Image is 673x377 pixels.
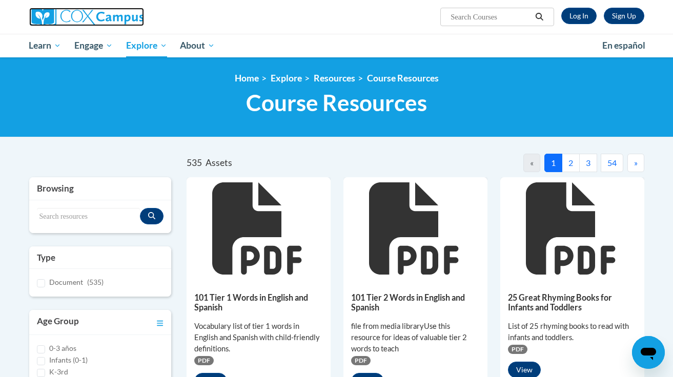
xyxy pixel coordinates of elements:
[604,8,644,24] a: Register
[37,208,140,225] input: Search resources
[351,356,371,365] span: PDF
[126,39,167,52] span: Explore
[627,154,644,172] button: Next
[562,154,580,172] button: 2
[271,73,302,83] a: Explore
[206,157,232,168] span: Assets
[23,34,68,57] a: Learn
[194,321,323,354] div: Vocabulary list of tier 1 words in English and Spanish with child-friendly definitions.
[561,8,597,24] a: Log In
[140,208,164,224] button: Search resources
[367,73,439,83] a: Course Resources
[74,39,113,52] span: Engage
[87,278,104,286] span: (535)
[187,157,202,168] span: 535
[29,8,224,26] a: Cox Campus
[68,34,119,57] a: Engage
[235,73,259,83] a: Home
[351,292,480,312] h5: 101 Tier 2 Words in English and Spanish
[314,73,355,83] a: Resources
[37,182,164,195] h3: Browsing
[596,35,652,56] a: En español
[532,11,547,23] button: Search
[37,252,164,264] h3: Type
[194,292,323,312] h5: 101 Tier 1 Words in English and Spanish
[49,278,83,286] span: Document
[37,315,79,329] h3: Age Group
[119,34,174,57] a: Explore
[194,356,214,365] span: PDF
[508,292,637,312] h5: 25 Great Rhyming Books for Infants and Toddlers
[173,34,221,57] a: About
[180,39,215,52] span: About
[49,354,88,366] label: Infants (0-1)
[157,315,164,329] a: Toggle collapse
[544,154,562,172] button: 1
[450,11,532,23] input: Search Courses
[246,89,427,116] span: Course Resources
[14,34,660,57] div: Main menu
[601,154,623,172] button: 54
[29,8,144,26] img: Cox Campus
[49,343,76,354] label: 0-3 años
[29,39,61,52] span: Learn
[508,321,637,343] div: List of 25 rhyming books to read with infants and toddlers.
[415,154,644,172] nav: Pagination Navigation
[632,336,665,369] iframe: Button to launch messaging window
[508,345,527,354] span: PDF
[634,158,638,167] span: »
[351,321,480,354] div: file from media libraryUse this resource for ideas of valuable tier 2 words to teach
[579,154,597,172] button: 3
[602,40,645,51] span: En español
